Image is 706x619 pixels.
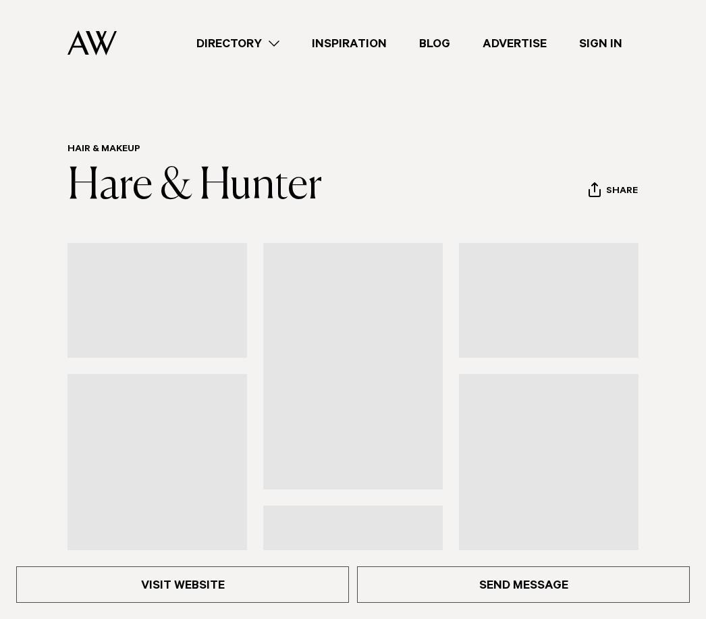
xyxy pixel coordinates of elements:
img: Auckland Weddings Logo [67,30,117,55]
a: Blog [403,34,466,53]
a: Hair & Makeup [67,144,140,155]
a: Sign In [563,34,639,53]
span: Share [606,186,638,198]
a: Send Message [357,566,690,603]
button: Share [588,182,639,202]
a: Hare & Hunter [67,165,322,208]
a: Advertise [466,34,563,53]
a: Visit Website [16,566,349,603]
a: Inspiration [296,34,403,53]
a: Directory [180,34,296,53]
